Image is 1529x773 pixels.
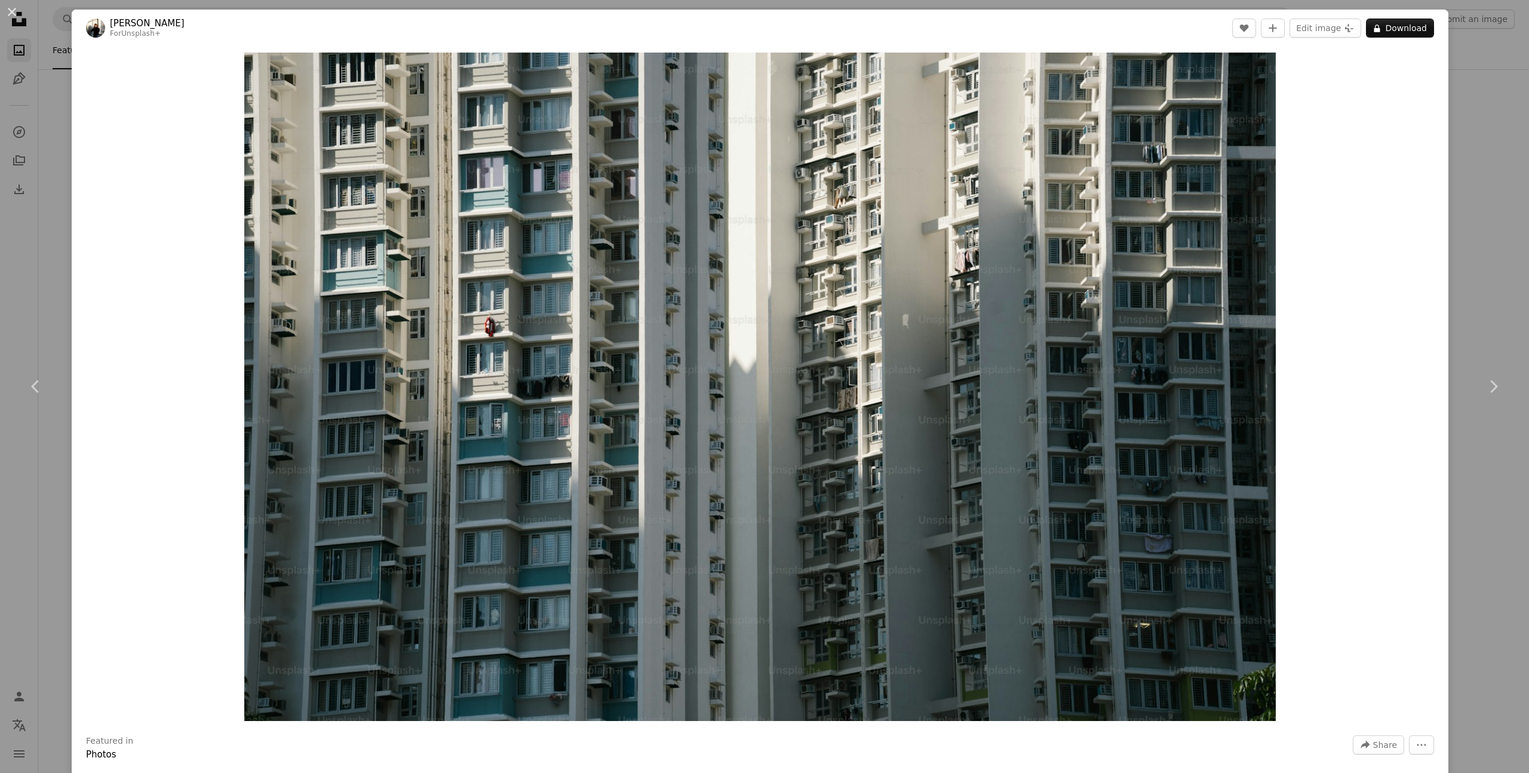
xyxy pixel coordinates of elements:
div: For [110,29,185,39]
a: Unsplash+ [121,29,161,38]
button: Edit image [1289,19,1361,38]
button: Zoom in on this image [244,53,1276,721]
h3: Featured in [86,735,133,747]
span: Share [1373,736,1397,754]
a: Photos [86,749,116,760]
button: Download [1366,19,1434,38]
img: Tall apartment buildings with many windows and balconies. [244,53,1276,721]
a: [PERSON_NAME] [110,17,185,29]
button: Share this image [1353,735,1404,754]
button: Like [1232,19,1256,38]
button: More Actions [1409,735,1434,754]
button: Add to Collection [1261,19,1285,38]
img: Go to Giulia Squillace's profile [86,19,105,38]
a: Next [1457,329,1529,444]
